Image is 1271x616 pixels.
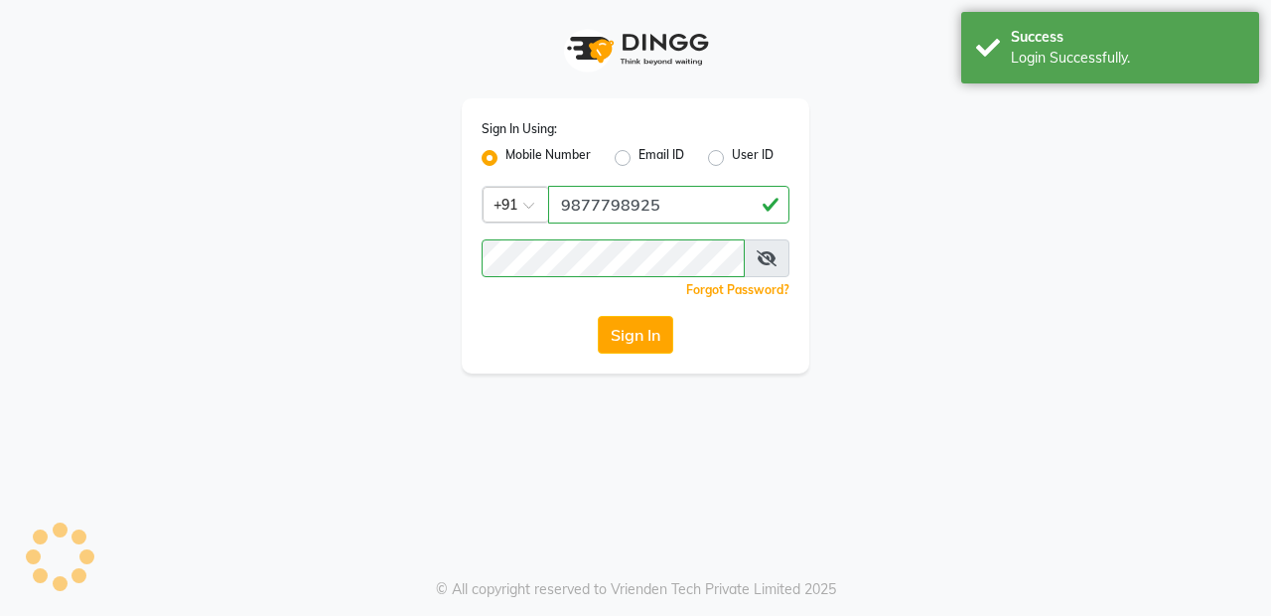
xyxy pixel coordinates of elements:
[482,120,557,138] label: Sign In Using:
[482,239,745,277] input: Username
[505,146,591,170] label: Mobile Number
[686,282,789,297] a: Forgot Password?
[638,146,684,170] label: Email ID
[598,316,673,354] button: Sign In
[1011,27,1244,48] div: Success
[732,146,774,170] label: User ID
[548,186,789,224] input: Username
[1011,48,1244,69] div: Login Successfully.
[556,20,715,78] img: logo1.svg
